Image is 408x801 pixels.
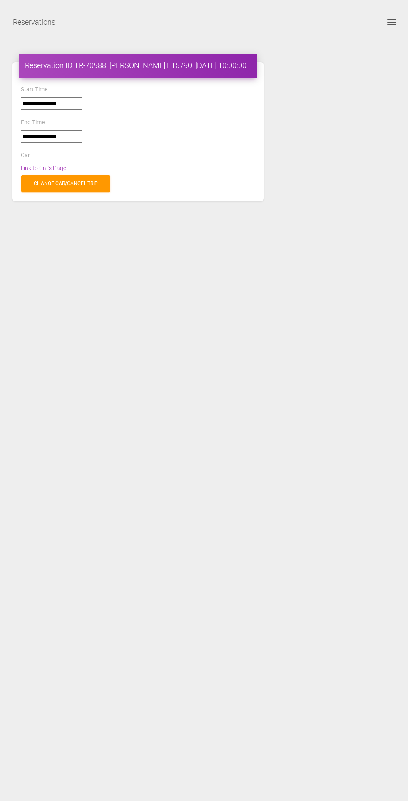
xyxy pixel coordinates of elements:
[21,151,30,160] label: Car
[13,12,55,33] a: Reservations
[25,60,251,70] h4: Reservation ID TR-70988: [PERSON_NAME] L15790 [DATE] 10:00:00
[21,175,110,192] a: Change car/cancel trip
[382,17,402,27] button: Toggle navigation
[21,118,45,127] label: End Time
[21,165,66,171] a: Link to Car's Page
[21,85,47,94] label: Start Time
